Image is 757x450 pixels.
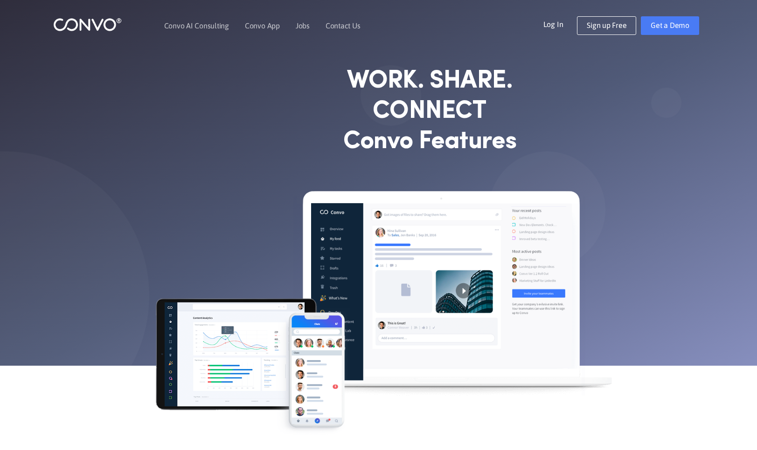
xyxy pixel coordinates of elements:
[641,16,699,35] a: Get a Demo
[543,16,577,31] a: Log In
[245,22,280,29] a: Convo App
[53,17,122,32] img: logo_1.png
[164,22,229,29] a: Convo AI Consulting
[651,88,681,118] img: shape_not_found
[326,22,361,29] a: Contact Us
[296,22,310,29] a: Jobs
[577,16,636,35] a: Sign up Free
[311,67,549,157] strong: WORK. SHARE. CONNECT Convo Features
